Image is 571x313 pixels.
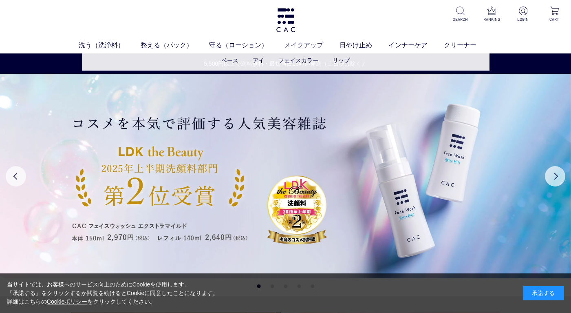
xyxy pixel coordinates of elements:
[388,40,444,50] a: インナーケア
[340,40,388,50] a: 日やけ止め
[221,57,238,64] a: ベース
[482,16,502,22] p: RANKING
[450,7,470,22] a: SEARCH
[209,40,284,50] a: 守る（ローション）
[275,8,296,32] img: logo
[7,280,219,306] div: 当サイトでは、お客様へのサービス向上のためにCookieを使用します。 「承諾する」をクリックするか閲覧を続けるとCookieに同意したことになります。 詳細はこちらの をクリックしてください。
[0,60,571,68] a: 5,500円以上で送料無料・最短当日16時迄発送（土日祝は除く）
[545,16,564,22] p: CART
[444,40,493,50] a: クリーナー
[482,7,502,22] a: RANKING
[513,7,533,22] a: LOGIN
[523,286,564,300] div: 承諾する
[6,166,26,186] button: Previous
[141,40,209,50] a: 整える（パック）
[47,298,88,305] a: Cookieポリシー
[545,166,565,186] button: Next
[513,16,533,22] p: LOGIN
[333,57,350,64] a: リップ
[79,40,141,50] a: 洗う（洗浄料）
[253,57,264,64] a: アイ
[284,40,340,50] a: メイクアップ
[450,16,470,22] p: SEARCH
[278,57,318,64] a: フェイスカラー
[545,7,564,22] a: CART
